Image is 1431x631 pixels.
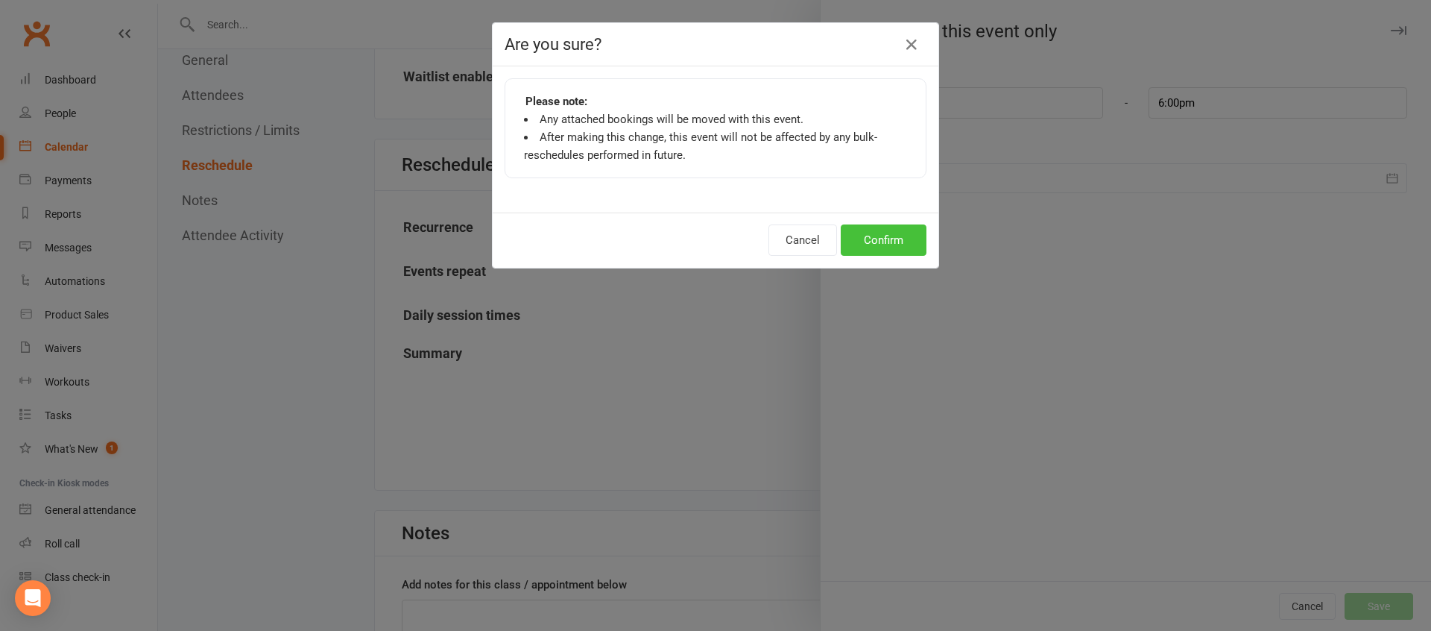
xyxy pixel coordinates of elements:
li: Any attached bookings will be moved with this event. [524,110,907,128]
button: Close [900,33,923,57]
div: Open Intercom Messenger [15,580,51,616]
button: Confirm [841,225,926,256]
li: After making this change, this event will not be affected by any bulk-reschedules performed in fu... [524,128,907,164]
h4: Are you sure? [505,35,926,54]
strong: Please note: [525,92,587,110]
button: Cancel [768,225,837,256]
